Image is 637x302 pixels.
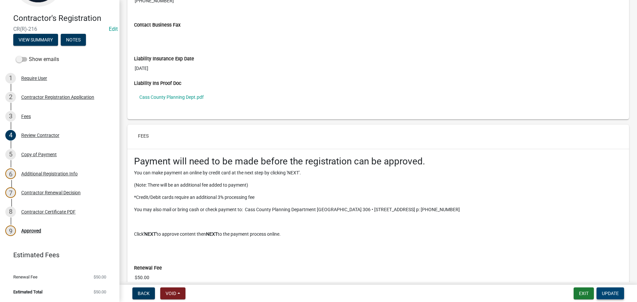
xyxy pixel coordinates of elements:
[16,55,59,63] label: Show emails
[206,231,218,237] strong: NEXT
[5,73,16,84] div: 1
[21,210,76,214] div: Contractor Certificate PDF
[134,169,622,176] p: You can make payment an online by credit card at the next step by clicking 'NEXT'.
[138,291,150,296] span: Back
[5,111,16,122] div: 3
[134,194,622,201] p: *Credit/Debit cards require an additional 3% processing fee
[134,23,180,28] label: Contact Business Fax
[5,149,16,160] div: 5
[13,34,58,46] button: View Summary
[94,290,106,294] span: $50.00
[5,168,16,179] div: 6
[134,156,622,167] h3: Payment will need to be made before the registration can be approved.
[21,228,41,233] div: Approved
[13,14,114,23] h4: Contractor's Registration
[61,37,86,43] wm-modal-confirm: Notes
[5,248,109,262] a: Estimated Fees
[134,266,162,271] label: Renewal Fee
[21,76,47,81] div: Require User
[13,37,58,43] wm-modal-confirm: Summary
[21,152,57,157] div: Copy of Payment
[133,130,154,142] button: Fees
[144,231,157,237] strong: 'NEXT'
[5,92,16,102] div: 2
[134,182,622,189] p: (Note: There will be an additional fee added to payment)
[134,90,622,105] a: Cass County Planning Dept.pdf
[21,133,59,138] div: Review Contractor
[21,171,78,176] div: Additional Registration Info
[5,130,16,141] div: 4
[109,26,118,32] wm-modal-confirm: Edit Application Number
[134,206,622,213] p: You may also mail or bring cash or check payment to: Cass County Planning Department [GEOGRAPHIC_...
[94,275,106,279] span: $50.00
[134,81,181,86] label: Liability Ins Proof Doc
[5,207,16,217] div: 8
[5,225,16,236] div: 9
[160,287,185,299] button: Void
[13,275,37,279] span: Renewal Fee
[597,287,624,299] button: Update
[574,287,594,299] button: Exit
[134,231,622,238] p: Click to approve content then to the payment process online.
[109,26,118,32] a: Edit
[13,290,42,294] span: Estimated Total
[602,291,619,296] span: Update
[132,287,155,299] button: Back
[13,26,106,32] span: CR(R)-216
[21,114,31,119] div: Fees
[5,187,16,198] div: 7
[21,95,94,99] div: Contractor Registration Application
[166,291,176,296] span: Void
[21,190,81,195] div: Contractor Renewal Decision
[61,34,86,46] button: Notes
[134,57,194,61] label: Liability Insurance Exp Date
